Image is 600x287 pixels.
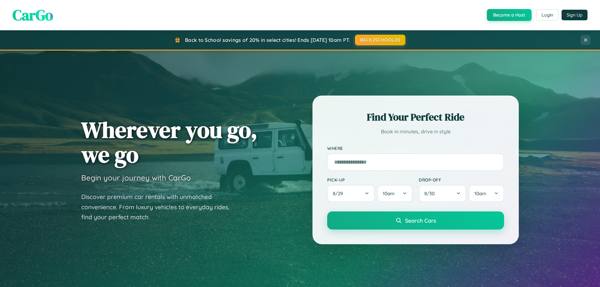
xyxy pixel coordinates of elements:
button: Login [536,9,558,21]
span: CarGo [12,5,53,25]
button: 8/29 [327,185,375,202]
label: Drop-off [419,177,504,182]
span: 10am [474,191,486,196]
h3: Begin your journey with CarGo [81,173,191,182]
button: Become a Host [487,9,532,21]
h2: Find Your Perfect Ride [327,110,504,124]
button: 10am [469,185,504,202]
span: Search Cars [405,217,436,224]
span: 8 / 30 [424,191,438,196]
label: Pick-up [327,177,412,182]
p: Discover premium car rentals with unmatched convenience. From luxury vehicles to everyday rides, ... [81,192,237,222]
button: Sign Up [562,10,587,20]
p: Book in minutes, drive in style [327,127,504,136]
label: Where [327,146,504,151]
button: BACK2SCHOOL20 [355,35,405,45]
button: Search Cars [327,211,504,230]
span: 10am [383,191,395,196]
button: 8/30 [419,185,466,202]
span: 8 / 29 [333,191,346,196]
button: 10am [377,185,412,202]
h1: Wherever you go, we go [81,117,257,167]
span: Back to School savings of 20% in select cities! Ends [DATE] 10am PT. [185,37,350,43]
